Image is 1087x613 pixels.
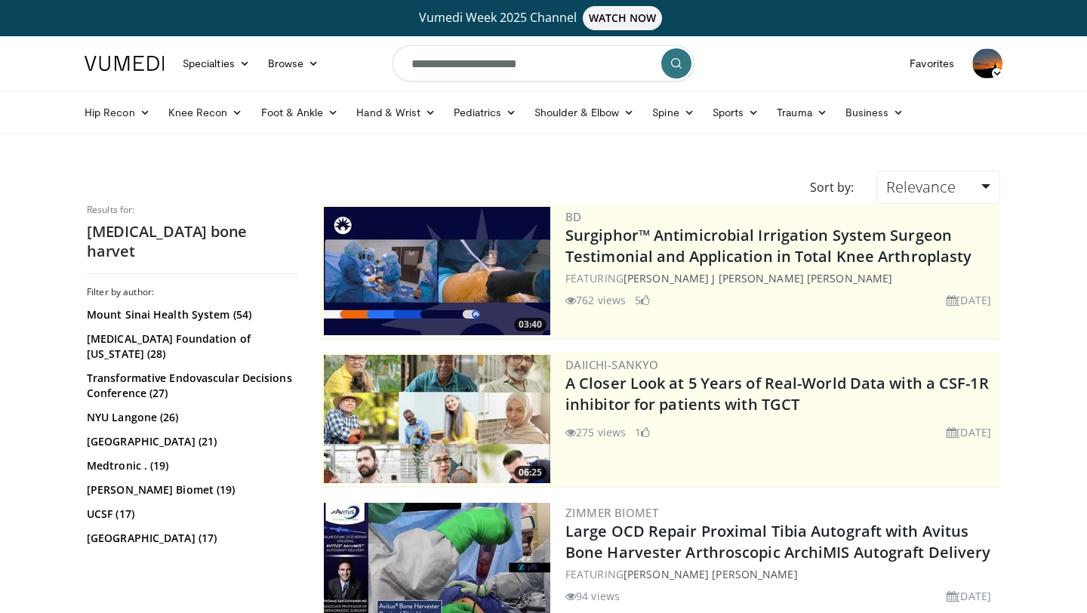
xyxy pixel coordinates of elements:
div: FEATURING [565,270,997,286]
a: Surgiphor™ Antimicrobial Irrigation System Surgeon Testimonial and Application in Total Knee Arth... [565,225,972,266]
img: VuMedi Logo [85,56,165,71]
a: [PERSON_NAME] [PERSON_NAME] [624,567,798,581]
a: Vumedi Week 2025 ChannelWATCH NOW [87,6,1000,30]
a: Daiichi-Sankyo [565,357,659,372]
span: Relevance [886,177,956,197]
p: Results for: [87,204,298,216]
a: [GEOGRAPHIC_DATA] (17) [87,531,294,546]
a: Mount Sinai Health System (54) [87,307,294,322]
a: UCSF (17) [87,507,294,522]
li: 762 views [565,292,626,308]
a: Specialties [174,48,259,79]
a: Hand & Wrist [347,97,445,128]
a: 03:40 [324,207,550,335]
a: Hip Recon [75,97,159,128]
a: A Closer Look at 5 Years of Real-World Data with a CSF-1R inhibitor for patients with TGCT [565,373,989,414]
li: [DATE] [947,292,991,308]
a: [PERSON_NAME] J [PERSON_NAME] [PERSON_NAME] [624,271,892,285]
img: 93c22cae-14d1-47f0-9e4a-a244e824b022.png.300x170_q85_crop-smart_upscale.jpg [324,355,550,483]
a: 06:25 [324,355,550,483]
a: Favorites [901,48,963,79]
div: FEATURING [565,566,997,582]
div: Sort by: [799,171,865,204]
h2: [MEDICAL_DATA] bone harvet [87,222,298,261]
li: 275 views [565,424,626,440]
span: WATCH NOW [583,6,663,30]
a: [PERSON_NAME] Biomet (19) [87,482,294,497]
img: 70422da6-974a-44ac-bf9d-78c82a89d891.300x170_q85_crop-smart_upscale.jpg [324,207,550,335]
a: Browse [259,48,328,79]
a: Transformative Endovascular Decisions Conference (27) [87,371,294,401]
a: Foot & Ankle [252,97,348,128]
li: [DATE] [947,424,991,440]
a: Pediatrics [445,97,525,128]
a: Knee Recon [159,97,252,128]
img: Avatar [972,48,1002,79]
a: [MEDICAL_DATA] Foundation of [US_STATE] (28) [87,331,294,362]
input: Search topics, interventions [393,45,694,82]
li: 94 views [565,588,620,604]
li: 5 [635,292,650,308]
a: Relevance [876,171,1000,204]
span: 06:25 [514,466,547,479]
a: BD [565,209,582,224]
li: 1 [635,424,650,440]
a: [GEOGRAPHIC_DATA] (21) [87,434,294,449]
h3: Filter by author: [87,286,298,298]
span: 03:40 [514,318,547,331]
a: Zimmer Biomet [565,505,658,520]
a: Business [836,97,913,128]
a: Spine [643,97,703,128]
a: Sports [704,97,768,128]
a: Trauma [768,97,836,128]
a: Large OCD Repair Proximal Tibia Autograft with Avitus Bone Harvester Arthroscopic ArchiMIS Autogr... [565,521,991,562]
li: [DATE] [947,588,991,604]
a: Medtronic . (19) [87,458,294,473]
a: Shoulder & Elbow [525,97,643,128]
a: NYU Langone (26) [87,410,294,425]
